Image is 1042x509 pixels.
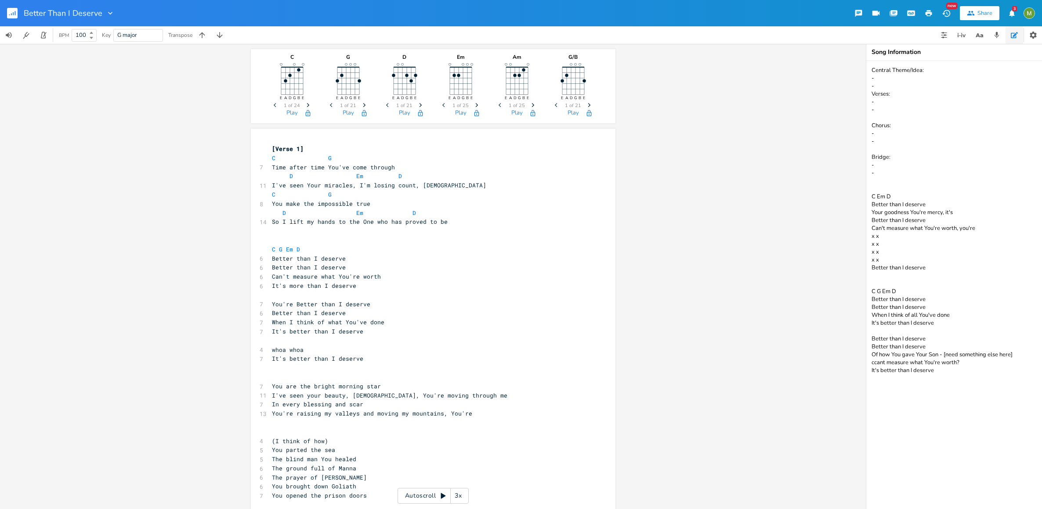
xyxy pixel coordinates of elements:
span: 1 of 21 [340,103,356,108]
span: Better than I deserve [272,263,346,271]
text: B [297,95,300,100]
div: D [383,54,427,60]
text: G [461,95,464,100]
span: 1 of 21 [565,103,581,108]
text: A [509,95,512,100]
span: D [282,209,286,217]
text: D [288,95,291,100]
button: New [937,5,955,21]
span: You opened the prison doors [272,491,367,499]
span: When I think of what You've done [272,318,384,326]
button: Play [511,110,523,117]
div: BPM [59,33,69,38]
text: B [522,95,525,100]
span: You make the impossible true [272,200,370,208]
text: G [405,95,408,100]
span: 1 of 24 [284,103,300,108]
button: 3 [1003,5,1020,21]
text: A [452,95,456,100]
text: B [578,95,581,100]
text: D [344,95,347,100]
span: I've seen your beauty, [DEMOGRAPHIC_DATA], You're moving through me [272,391,507,399]
text: D [513,95,516,100]
button: Play [455,110,467,117]
span: It's better than I deserve [272,355,363,362]
div: G [326,54,370,60]
text: G [349,95,352,100]
span: You parted the sea [272,446,335,454]
text: E [561,95,563,100]
text: E [470,95,472,100]
text: B [353,95,356,100]
span: C [272,190,275,198]
div: Autoscroll [398,488,469,504]
span: D [398,172,402,180]
span: 1 of 21 [396,103,412,108]
span: It's better than I deserve [272,327,363,335]
text: D [401,95,404,100]
span: The ground full of Manna [272,464,356,472]
span: G [328,154,332,162]
span: 1 of 25 [509,103,525,108]
span: whoa whoa [272,346,304,354]
span: Better than I deserve [272,254,346,262]
span: Time after time You've come through [272,163,395,171]
textarea: Central Theme/Idea: - - Verses: - - Chorus: - - Bridge: - - C Em D Better than I deserve Your goo... [866,61,1042,509]
span: Better than I deserve [272,309,346,317]
span: (I think of how) [272,437,328,445]
text: D [457,95,460,100]
span: [Verse 1] [272,145,304,153]
span: In every blessing and scar [272,400,363,408]
button: Play [286,110,298,117]
button: Share [960,6,999,20]
span: 1 of 25 [452,103,469,108]
span: It's more than I deserve [272,282,356,290]
text: A [396,95,399,100]
span: D [412,209,416,217]
span: C [272,245,275,253]
div: New [946,3,958,9]
text: E [392,95,394,100]
text: D [569,95,572,100]
span: You are the bright morning star [272,382,381,390]
text: G [293,95,296,100]
span: G [279,245,282,253]
span: Em [356,209,363,217]
text: E [583,95,585,100]
span: C [272,154,275,162]
div: C [270,54,314,60]
span: Em [356,172,363,180]
span: You're Better than I deserve [272,300,370,308]
text: A [565,95,568,100]
text: E [279,95,282,100]
span: The prayer of [PERSON_NAME] [272,473,367,481]
text: E [526,95,528,100]
span: D [289,172,293,180]
div: Em [439,54,483,60]
button: Play [399,110,410,117]
span: You brought down Goliath [272,482,356,490]
div: Share [977,9,992,17]
span: Better Than I Deserve [24,9,102,17]
span: D [297,245,300,253]
button: Play [343,110,354,117]
text: E [336,95,338,100]
text: G [574,95,577,100]
div: 3x [451,488,467,504]
div: G/B [551,54,595,60]
span: The blind man You healed [272,455,356,463]
text: A [284,95,287,100]
div: Song Information [872,49,1037,55]
span: I've seen Your miracles, I'm losing count, [DEMOGRAPHIC_DATA] [272,181,486,189]
text: G [517,95,521,100]
span: G major [117,31,137,39]
button: Play [568,110,579,117]
text: E [414,95,416,100]
text: E [358,95,360,100]
text: A [340,95,343,100]
text: E [448,95,450,100]
text: B [466,95,468,100]
span: Em [286,245,293,253]
span: G [328,190,332,198]
text: B [409,95,412,100]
